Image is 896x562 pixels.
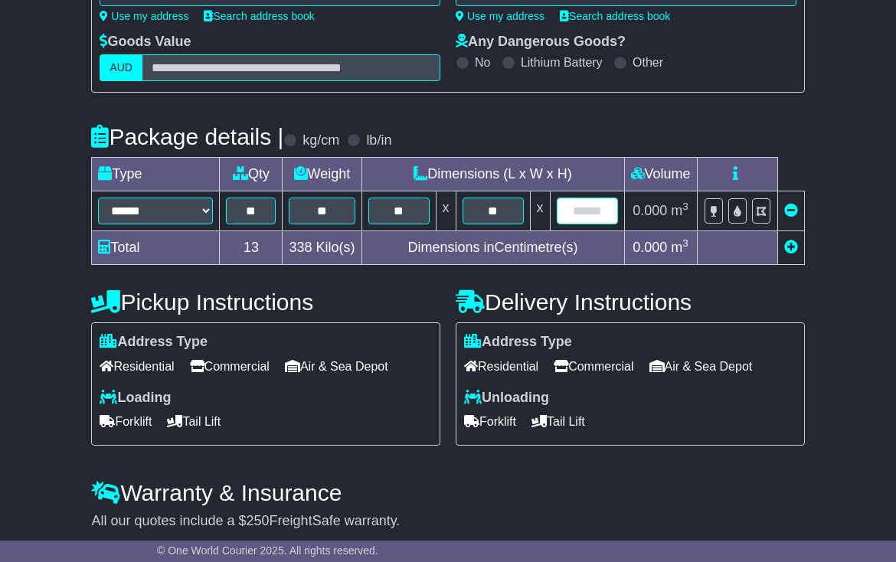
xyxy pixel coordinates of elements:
[624,158,697,191] td: Volume
[100,334,208,351] label: Address Type
[671,240,688,255] span: m
[302,132,339,149] label: kg/cm
[464,390,549,407] label: Unloading
[91,289,440,315] h4: Pickup Instructions
[521,55,603,70] label: Lithium Battery
[100,390,171,407] label: Loading
[456,289,805,315] h4: Delivery Instructions
[190,355,270,378] span: Commercial
[220,231,283,265] td: 13
[530,191,550,231] td: x
[475,55,490,70] label: No
[464,410,516,433] span: Forklift
[283,231,361,265] td: Kilo(s)
[633,240,667,255] span: 0.000
[531,410,585,433] span: Tail Lift
[92,231,220,265] td: Total
[91,480,804,505] h4: Warranty & Insurance
[92,158,220,191] td: Type
[91,513,804,530] div: All our quotes include a $ FreightSafe warranty.
[464,355,538,378] span: Residential
[361,158,624,191] td: Dimensions (L x W x H)
[204,10,314,22] a: Search address book
[633,203,667,218] span: 0.000
[682,201,688,212] sup: 3
[560,10,670,22] a: Search address book
[671,203,688,218] span: m
[456,34,626,51] label: Any Dangerous Goods?
[682,237,688,249] sup: 3
[554,355,633,378] span: Commercial
[361,231,624,265] td: Dimensions in Centimetre(s)
[456,10,544,22] a: Use my address
[633,55,663,70] label: Other
[100,355,174,378] span: Residential
[100,54,142,81] label: AUD
[247,513,270,528] span: 250
[649,355,753,378] span: Air & Sea Depot
[464,334,572,351] label: Address Type
[100,10,188,22] a: Use my address
[100,34,191,51] label: Goods Value
[285,355,388,378] span: Air & Sea Depot
[100,410,152,433] span: Forklift
[157,544,378,557] span: © One World Courier 2025. All rights reserved.
[366,132,391,149] label: lb/in
[289,240,312,255] span: 338
[220,158,283,191] td: Qty
[91,124,283,149] h4: Package details |
[167,410,221,433] span: Tail Lift
[436,191,456,231] td: x
[784,240,798,255] a: Add new item
[784,203,798,218] a: Remove this item
[283,158,361,191] td: Weight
